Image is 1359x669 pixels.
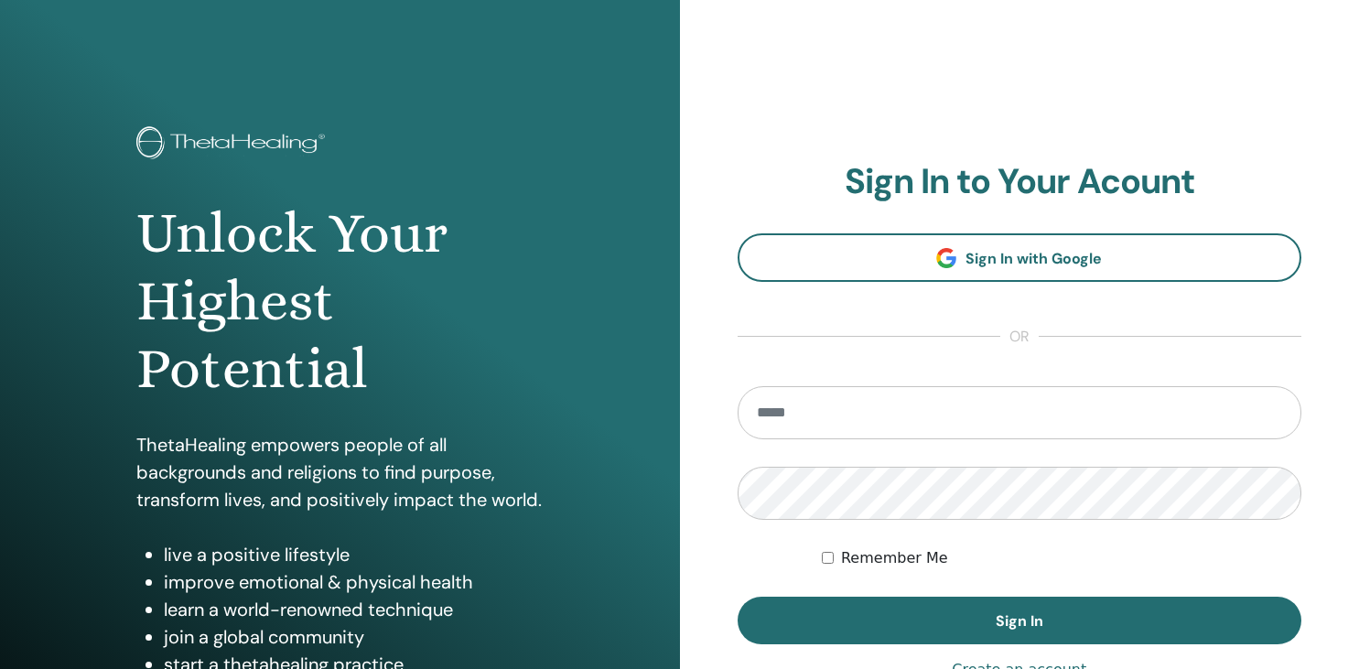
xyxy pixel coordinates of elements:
li: improve emotional & physical health [164,568,544,596]
span: or [1000,326,1039,348]
h1: Unlock Your Highest Potential [136,200,544,404]
li: learn a world-renowned technique [164,596,544,623]
a: Sign In with Google [738,233,1302,282]
h2: Sign In to Your Acount [738,161,1302,203]
li: live a positive lifestyle [164,541,544,568]
p: ThetaHealing empowers people of all backgrounds and religions to find purpose, transform lives, a... [136,431,544,513]
label: Remember Me [841,547,948,569]
div: Keep me authenticated indefinitely or until I manually logout [822,547,1301,569]
span: Sign In [996,611,1043,631]
span: Sign In with Google [965,249,1102,268]
li: join a global community [164,623,544,651]
button: Sign In [738,597,1302,644]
